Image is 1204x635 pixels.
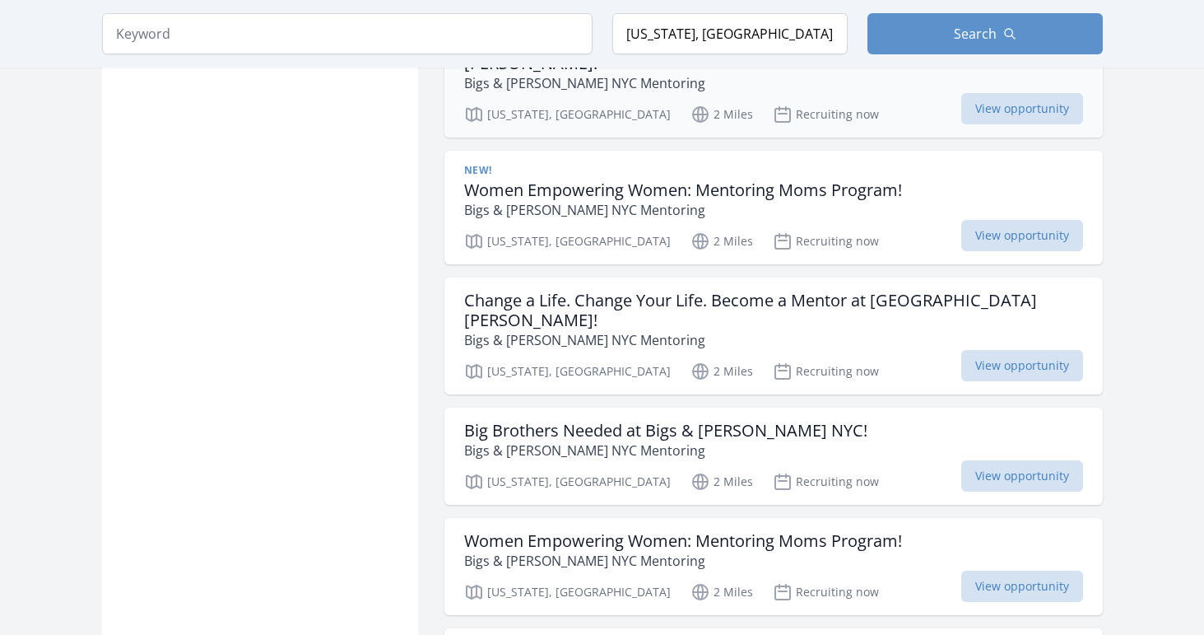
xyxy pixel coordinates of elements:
[464,231,671,251] p: [US_STATE], [GEOGRAPHIC_DATA]
[690,231,753,251] p: 2 Miles
[464,291,1083,330] h3: Change a Life. Change Your Life. Become a Mentor at [GEOGRAPHIC_DATA][PERSON_NAME]!
[867,13,1103,54] button: Search
[773,105,879,124] p: Recruiting now
[690,362,753,381] p: 2 Miles
[464,472,671,492] p: [US_STATE], [GEOGRAPHIC_DATA]
[464,421,867,441] h3: Big Brothers Needed at Bigs & [PERSON_NAME] NYC!
[954,24,997,44] span: Search
[444,4,1103,138] a: New! Change a Life. Change Your Life. Become a Mentor at [GEOGRAPHIC_DATA][PERSON_NAME]! Bigs & [...
[464,164,492,177] span: New!
[464,105,671,124] p: [US_STATE], [GEOGRAPHIC_DATA]
[444,518,1103,615] a: Women Empowering Women: Mentoring Moms Program! Bigs & [PERSON_NAME] NYC Mentoring [US_STATE], [G...
[773,582,879,602] p: Recruiting now
[690,105,753,124] p: 2 Miles
[444,278,1103,395] a: Change a Life. Change Your Life. Become a Mentor at [GEOGRAPHIC_DATA][PERSON_NAME]! Bigs & [PERSO...
[773,362,879,381] p: Recruiting now
[464,531,902,551] h3: Women Empowering Women: Mentoring Moms Program!
[464,582,671,602] p: [US_STATE], [GEOGRAPHIC_DATA]
[961,460,1083,492] span: View opportunity
[612,13,848,54] input: Location
[464,200,902,220] p: Bigs & [PERSON_NAME] NYC Mentoring
[102,13,593,54] input: Keyword
[464,362,671,381] p: [US_STATE], [GEOGRAPHIC_DATA]
[961,350,1083,381] span: View opportunity
[464,330,1083,350] p: Bigs & [PERSON_NAME] NYC Mentoring
[773,472,879,492] p: Recruiting now
[464,441,867,460] p: Bigs & [PERSON_NAME] NYC Mentoring
[444,151,1103,264] a: New! Women Empowering Women: Mentoring Moms Program! Bigs & [PERSON_NAME] NYC Mentoring [US_STATE...
[773,231,879,251] p: Recruiting now
[961,220,1083,251] span: View opportunity
[464,180,902,200] h3: Women Empowering Women: Mentoring Moms Program!
[444,408,1103,505] a: Big Brothers Needed at Bigs & [PERSON_NAME] NYC! Bigs & [PERSON_NAME] NYC Mentoring [US_STATE], [...
[464,551,902,571] p: Bigs & [PERSON_NAME] NYC Mentoring
[961,571,1083,602] span: View opportunity
[961,93,1083,124] span: View opportunity
[464,73,1083,93] p: Bigs & [PERSON_NAME] NYC Mentoring
[690,582,753,602] p: 2 Miles
[690,472,753,492] p: 2 Miles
